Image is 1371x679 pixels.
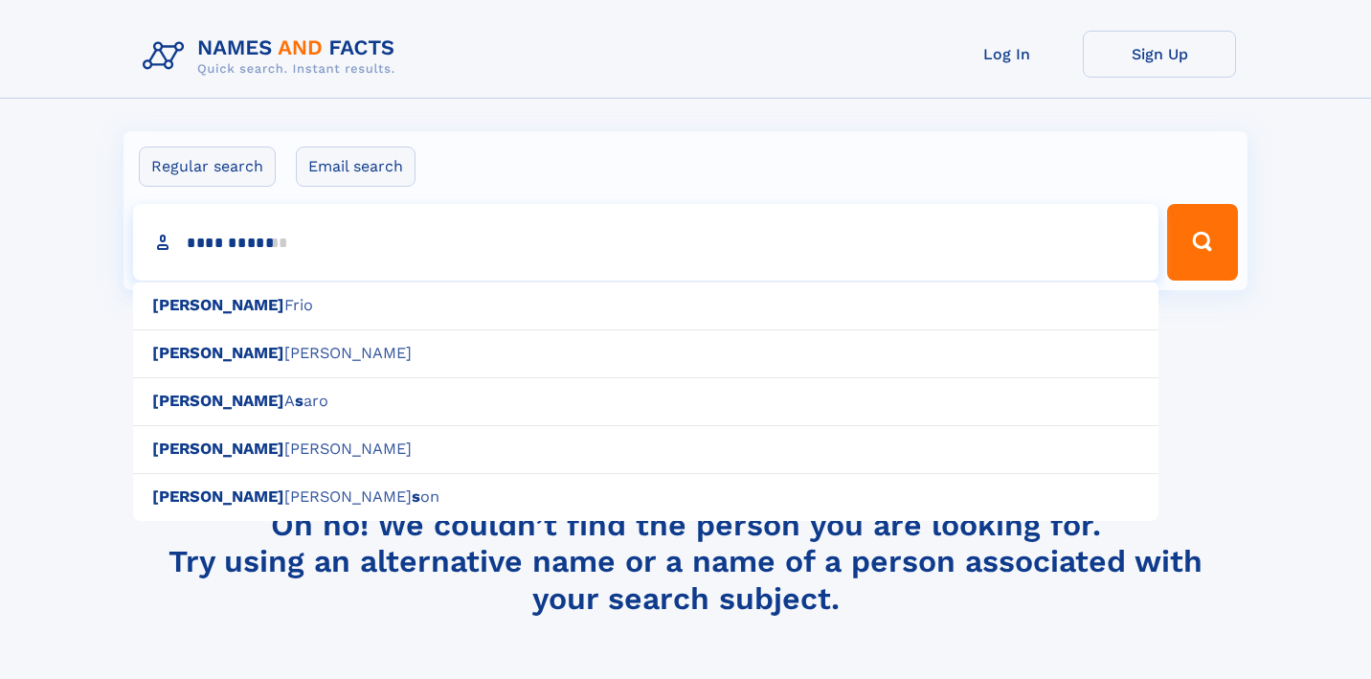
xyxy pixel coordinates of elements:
a: Log In [930,31,1083,78]
b: [PERSON_NAME] [152,392,284,410]
input: search input [133,204,1158,281]
div: [PERSON_NAME] [133,329,1158,378]
div: [PERSON_NAME] on [133,473,1158,522]
b: [PERSON_NAME] [152,296,284,314]
b: [PERSON_NAME] [152,440,284,458]
a: Sign Up [1083,31,1236,78]
label: Regular search [139,147,276,187]
div: A aro [133,377,1158,426]
b: [PERSON_NAME] [152,344,284,362]
label: Email search [296,147,416,187]
h4: Oh no! We couldn’t find the person you are looking for. Try using an alternative name or a name o... [135,507,1236,616]
img: Logo Names and Facts [135,31,411,82]
button: Search Button [1167,204,1238,281]
b: s [295,392,303,410]
div: Frio [133,282,1158,330]
b: s [412,487,420,506]
b: [PERSON_NAME] [152,487,284,506]
div: [PERSON_NAME] [133,425,1158,474]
